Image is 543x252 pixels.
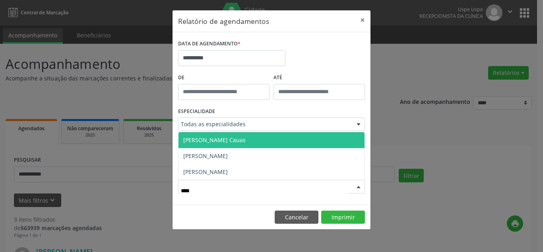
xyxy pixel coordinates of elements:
h5: Relatório de agendamentos [178,16,269,26]
label: De [178,72,270,84]
label: ESPECIALIDADE [178,105,215,118]
label: DATA DE AGENDAMENTO [178,38,240,50]
button: Close [355,10,370,30]
span: [PERSON_NAME] Cauas [183,136,246,144]
button: Cancelar [275,211,318,224]
span: [PERSON_NAME] [183,168,228,176]
span: [PERSON_NAME] [183,152,228,160]
span: Todas as especialidades [181,120,349,128]
label: ATÉ [273,72,365,84]
button: Imprimir [321,211,365,224]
